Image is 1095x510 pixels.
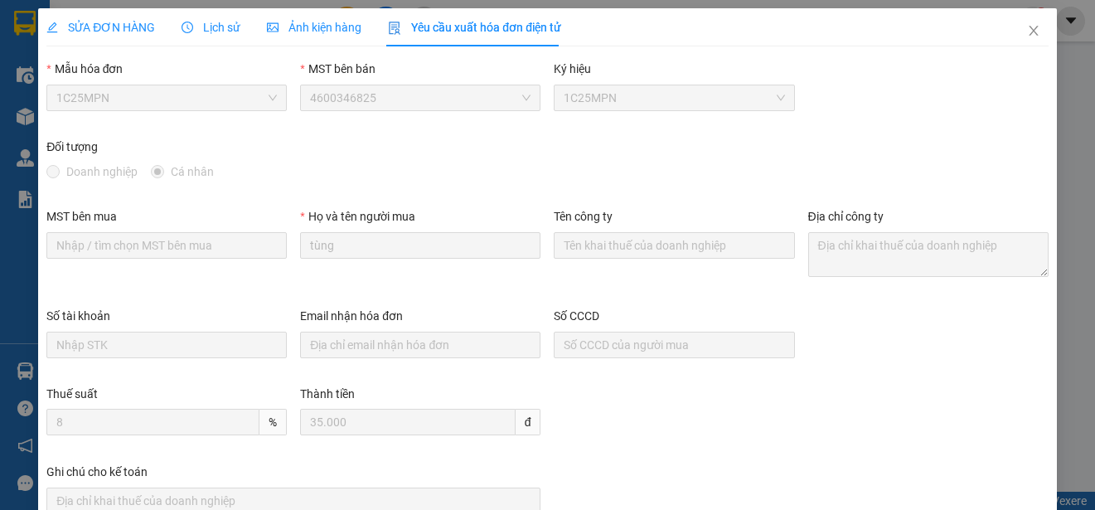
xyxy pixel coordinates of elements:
[56,85,277,110] span: 1C25MPN
[300,62,375,75] label: MST bên bán
[182,21,240,34] span: Lịch sử
[46,465,148,478] label: Ghi chú cho kế toán
[267,21,361,34] span: Ảnh kiện hàng
[1010,8,1057,55] button: Close
[554,232,794,259] input: Tên công ty
[300,332,540,358] input: Email nhận hóa đơn
[46,387,98,401] label: Thuế suất
[46,332,287,358] input: Số tài khoản
[46,309,110,323] label: Số tài khoản
[46,232,287,259] input: MST bên mua
[46,62,123,75] label: Mẫu hóa đơn
[300,387,355,401] label: Thành tiền
[808,210,884,223] label: Địa chỉ công ty
[164,163,220,181] span: Cá nhân
[388,21,561,34] span: Yêu cầu xuất hóa đơn điện tử
[554,332,794,358] input: Số CCCD
[388,22,401,35] img: icon
[808,232,1049,277] textarea: Địa chỉ công ty
[259,409,287,435] span: %
[46,210,117,223] label: MST bên mua
[267,22,279,33] span: picture
[182,22,193,33] span: clock-circle
[300,210,414,223] label: Họ và tên người mua
[554,309,599,323] label: Số CCCD
[46,409,259,435] input: Thuế suất
[564,85,784,110] span: 1C25MPN
[516,409,541,435] span: đ
[46,140,98,153] label: Đối tượng
[60,163,144,181] span: Doanh nghiệp
[554,210,613,223] label: Tên công ty
[1027,24,1040,37] span: close
[554,62,591,75] label: Ký hiệu
[310,85,531,110] span: 4600346825
[46,21,155,34] span: SỬA ĐƠN HÀNG
[300,309,403,323] label: Email nhận hóa đơn
[46,22,58,33] span: edit
[300,232,540,259] input: Họ và tên người mua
